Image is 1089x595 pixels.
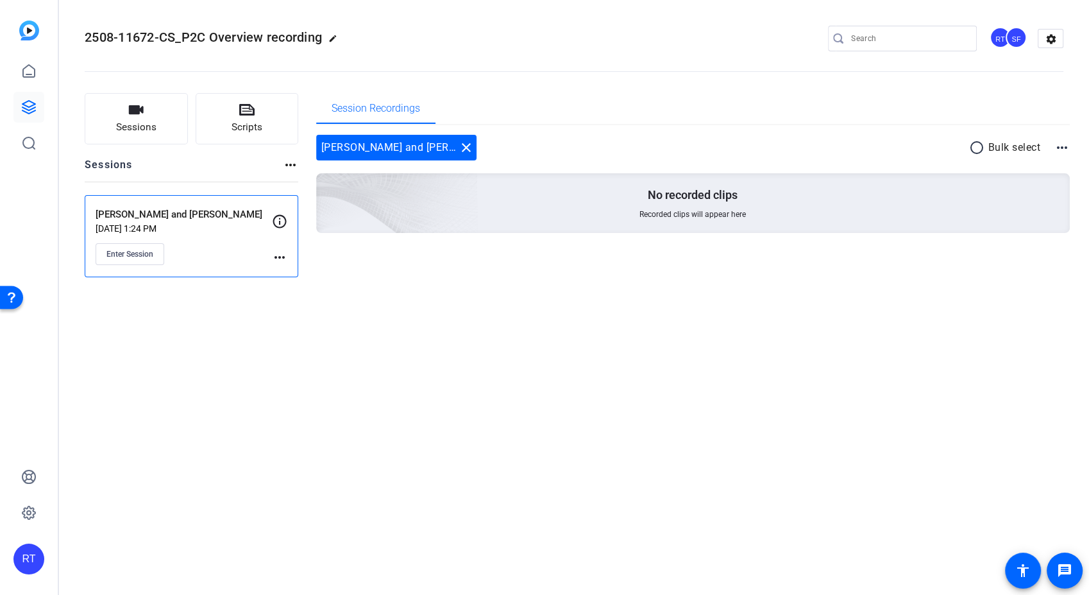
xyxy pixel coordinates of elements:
span: 2508-11672-CS_P2C Overview recording [85,30,322,45]
mat-icon: more_horiz [272,250,287,265]
button: Sessions [85,93,188,144]
mat-icon: radio_button_unchecked [969,140,988,155]
div: RT [990,27,1011,48]
img: blue-gradient.svg [19,21,39,40]
div: RT [13,544,44,574]
img: embarkstudio-empty-session.png [173,46,478,325]
span: Enter Session [106,249,153,259]
mat-icon: accessibility [1015,563,1031,578]
span: Scripts [232,120,262,135]
button: Scripts [196,93,299,144]
p: [PERSON_NAME] and [PERSON_NAME] [96,207,272,222]
div: [PERSON_NAME] and [PERSON_NAME] [316,135,477,160]
input: Search [851,31,967,46]
span: Recorded clips will appear here [639,209,746,220]
mat-icon: edit [328,34,344,49]
div: SF [1006,27,1027,48]
p: [DATE] 1:24 PM [96,223,272,234]
mat-icon: more_horiz [1054,140,1070,155]
span: Sessions [116,120,156,135]
mat-icon: more_horiz [283,157,298,173]
p: No recorded clips [648,187,738,203]
span: Session Recordings [332,103,420,114]
ngx-avatar: Shannon Feiszli [1006,27,1028,49]
mat-icon: settings [1038,30,1064,49]
ngx-avatar: Rob Thomas [990,27,1012,49]
h2: Sessions [85,157,133,182]
p: Bulk select [988,140,1041,155]
mat-icon: close [459,140,474,155]
button: Enter Session [96,243,164,265]
mat-icon: message [1057,563,1072,578]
